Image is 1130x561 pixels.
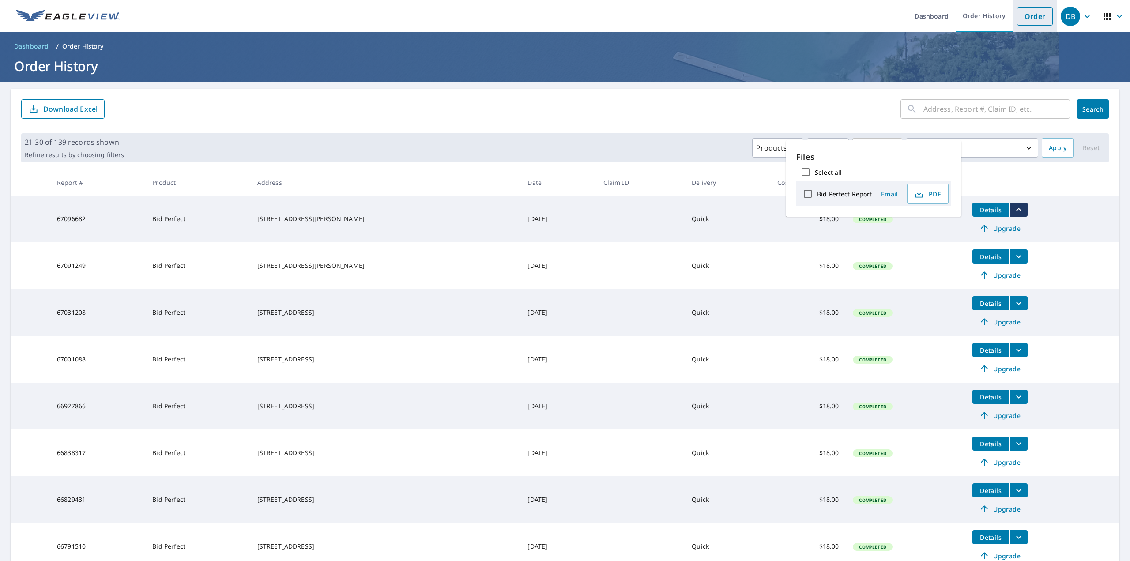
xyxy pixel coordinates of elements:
span: Details [978,252,1004,261]
span: Details [978,440,1004,448]
button: filesDropdownBtn-66791510 [1009,530,1028,544]
button: filesDropdownBtn-67096682 [1009,203,1028,217]
span: Email [879,190,900,198]
td: [DATE] [520,196,596,242]
td: $18.00 [770,383,846,429]
button: Download Excel [21,99,105,119]
span: Completed [854,497,891,503]
span: Upgrade [978,457,1022,467]
td: Quick [685,242,770,289]
li: / [56,41,59,52]
div: [STREET_ADDRESS] [257,355,514,364]
a: Upgrade [972,315,1028,329]
span: Apply [1049,143,1066,154]
span: Upgrade [978,550,1022,561]
button: detailsBtn-66927866 [972,390,1009,404]
td: Bid Perfect [145,383,250,429]
td: Quick [685,383,770,429]
td: Quick [685,336,770,383]
td: Bid Perfect [145,336,250,383]
img: EV Logo [16,10,120,23]
td: Quick [685,289,770,336]
button: filesDropdownBtn-67091249 [1009,249,1028,264]
th: Cost [770,169,846,196]
td: Bid Perfect [145,196,250,242]
span: Completed [854,450,891,456]
th: Date [520,169,596,196]
th: Product [145,169,250,196]
span: Dashboard [14,42,49,51]
td: $18.00 [770,196,846,242]
span: Details [978,533,1004,542]
a: Dashboard [11,39,53,53]
p: Download Excel [43,104,98,114]
span: Details [978,346,1004,354]
div: [STREET_ADDRESS] [257,495,514,504]
td: Bid Perfect [145,242,250,289]
span: Completed [854,357,891,363]
p: Order History [62,42,104,51]
a: Upgrade [972,502,1028,516]
h1: Order History [11,57,1119,75]
p: Last year [920,140,1024,156]
a: Upgrade [972,221,1028,235]
td: $18.00 [770,242,846,289]
p: Files [796,151,951,163]
div: [STREET_ADDRESS][PERSON_NAME] [257,215,514,223]
td: [DATE] [520,336,596,383]
th: Address [250,169,521,196]
td: 67031208 [50,289,145,336]
button: detailsBtn-66829431 [972,483,1009,497]
span: Completed [854,216,891,222]
td: [DATE] [520,289,596,336]
button: Search [1077,99,1109,119]
a: Upgrade [972,408,1028,422]
button: filesDropdownBtn-66927866 [1009,390,1028,404]
button: detailsBtn-67096682 [972,203,1009,217]
span: Search [1084,105,1102,113]
td: $18.00 [770,429,846,476]
th: Claim ID [596,169,685,196]
button: filesDropdownBtn-66838317 [1009,437,1028,451]
button: Products [752,138,803,158]
td: 66927866 [50,383,145,429]
td: $18.00 [770,476,846,523]
div: [STREET_ADDRESS][PERSON_NAME] [257,261,514,270]
button: detailsBtn-67031208 [972,296,1009,310]
td: [DATE] [520,429,596,476]
span: Upgrade [978,223,1022,233]
button: PDF [907,184,949,204]
button: Apply [1042,138,1073,158]
span: Upgrade [978,363,1022,374]
button: detailsBtn-66791510 [972,530,1009,544]
div: [STREET_ADDRESS] [257,448,514,457]
span: Details [978,206,1004,214]
td: 67091249 [50,242,145,289]
div: [STREET_ADDRESS] [257,308,514,317]
nav: breadcrumb [11,39,1119,53]
div: [STREET_ADDRESS] [257,542,514,551]
td: [DATE] [520,476,596,523]
button: Status [807,138,849,158]
button: Orgs [852,138,902,158]
a: Order [1017,7,1053,26]
input: Address, Report #, Claim ID, etc. [923,97,1070,121]
button: filesDropdownBtn-67001088 [1009,343,1028,357]
td: Bid Perfect [145,476,250,523]
span: Upgrade [978,410,1022,421]
a: Upgrade [972,268,1028,282]
button: Last year [906,138,1038,158]
button: filesDropdownBtn-66829431 [1009,483,1028,497]
span: Upgrade [978,504,1022,514]
div: [STREET_ADDRESS] [257,402,514,410]
span: Details [978,299,1004,308]
label: Select all [815,168,842,177]
span: Details [978,393,1004,401]
th: Delivery [685,169,770,196]
span: Upgrade [978,316,1022,327]
td: $18.00 [770,289,846,336]
p: 21-30 of 139 records shown [25,137,124,147]
button: Email [875,187,904,201]
td: Quick [685,196,770,242]
span: Details [978,486,1004,495]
